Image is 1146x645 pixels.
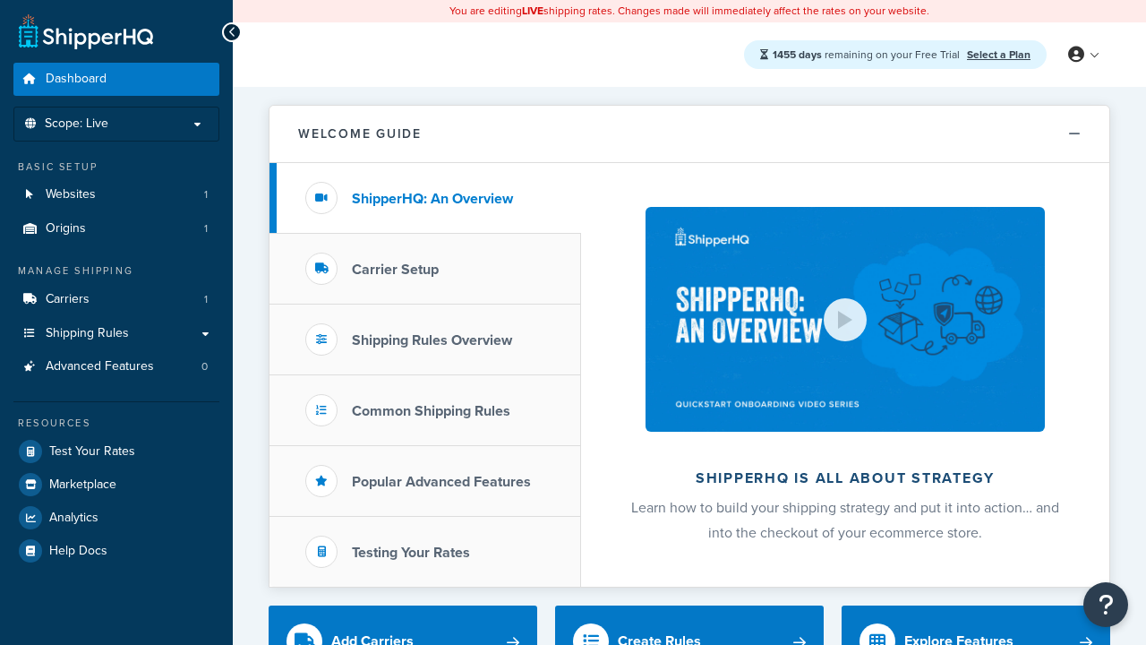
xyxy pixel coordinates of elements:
[298,127,422,141] h2: Welcome Guide
[13,350,219,383] a: Advanced Features0
[13,212,219,245] a: Origins1
[13,416,219,431] div: Resources
[45,116,108,132] span: Scope: Live
[46,187,96,202] span: Websites
[46,72,107,87] span: Dashboard
[352,262,439,278] h3: Carrier Setup
[49,477,116,493] span: Marketplace
[629,470,1062,486] h2: ShipperHQ is all about strategy
[352,474,531,490] h3: Popular Advanced Features
[49,511,98,526] span: Analytics
[13,435,219,468] a: Test Your Rates
[352,191,513,207] h3: ShipperHQ: An Overview
[13,283,219,316] li: Carriers
[522,3,543,19] b: LIVE
[13,535,219,567] a: Help Docs
[352,545,470,561] h3: Testing Your Rates
[204,221,208,236] span: 1
[49,544,107,559] span: Help Docs
[46,221,86,236] span: Origins
[46,292,90,307] span: Carriers
[46,326,129,341] span: Shipping Rules
[13,178,219,211] li: Websites
[201,359,208,374] span: 0
[631,497,1059,543] span: Learn how to build your shipping strategy and put it into action… and into the checkout of your e...
[1083,582,1128,627] button: Open Resource Center
[13,283,219,316] a: Carriers1
[13,212,219,245] li: Origins
[13,469,219,501] a: Marketplace
[773,47,822,63] strong: 1455 days
[646,207,1045,432] img: ShipperHQ is all about strategy
[204,292,208,307] span: 1
[204,187,208,202] span: 1
[13,350,219,383] li: Advanced Features
[967,47,1031,63] a: Select a Plan
[13,263,219,279] div: Manage Shipping
[13,502,219,534] a: Analytics
[269,106,1109,163] button: Welcome Guide
[13,159,219,175] div: Basic Setup
[13,178,219,211] a: Websites1
[352,332,512,348] h3: Shipping Rules Overview
[13,317,219,350] a: Shipping Rules
[13,63,219,96] a: Dashboard
[49,444,135,460] span: Test Your Rates
[46,359,154,374] span: Advanced Features
[352,403,510,419] h3: Common Shipping Rules
[773,47,962,63] span: remaining on your Free Trial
